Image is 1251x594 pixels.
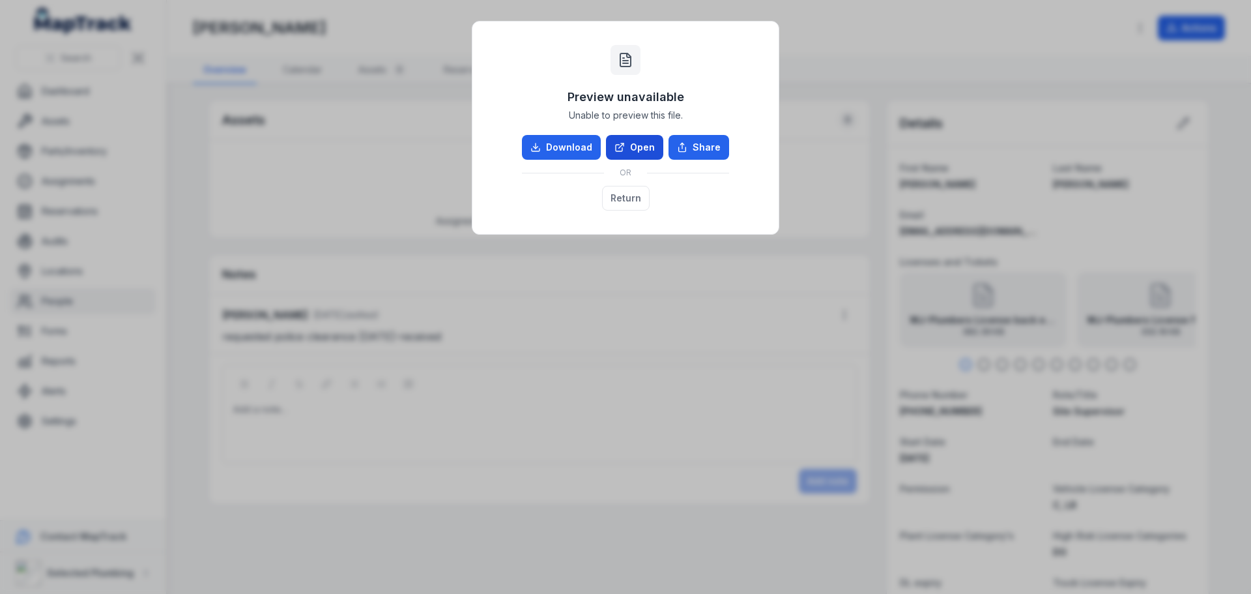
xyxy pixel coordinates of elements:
[568,88,684,106] h3: Preview unavailable
[602,186,650,211] button: Return
[606,135,663,160] a: Open
[569,109,683,122] span: Unable to preview this file.
[522,160,729,186] div: OR
[522,135,601,160] a: Download
[669,135,729,160] button: Share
